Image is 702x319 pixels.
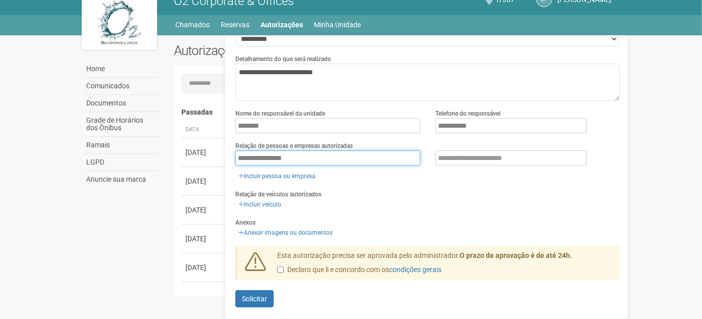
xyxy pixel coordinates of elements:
a: Comunicados [84,78,159,95]
a: Reservas [221,18,250,32]
a: Documentos [84,95,159,112]
label: Detalhamento do que será realizado [235,55,331,64]
span: Solicitar [242,295,267,303]
a: Anuncie sua marca [84,171,159,188]
h4: Passadas [181,109,613,116]
div: [DATE] [185,262,223,273]
h2: Autorizações [174,43,390,58]
a: Grade de Horários dos Ônibus [84,112,159,137]
div: [DATE] [185,205,223,215]
th: Data [181,122,227,138]
a: Chamados [176,18,210,32]
div: [DATE] [185,176,223,186]
a: Anexar imagens ou documentos [235,227,336,238]
label: Declaro que li e concordo com os [277,265,441,275]
a: Minha Unidade [314,18,361,32]
a: Autorizações [261,18,303,32]
a: Home [84,61,159,78]
label: Anexos [235,218,256,227]
label: Relação de veículos autorizados [235,190,322,199]
div: Esta autorização precisa ser aprovada pelo administrador. [270,251,620,280]
label: Telefone do responsável [435,109,500,118]
a: Ramais [84,137,159,154]
a: Incluir veículo [235,199,284,210]
a: Incluir pessoa ou empresa [235,171,318,182]
div: [DATE] [185,234,223,244]
a: LGPD [84,154,159,171]
label: Relação de pessoas e empresas autorizadas [235,141,353,150]
strong: O prazo de aprovação é de até 24h. [460,251,572,259]
div: [DATE] [185,147,223,157]
label: Nome do responsável da unidade [235,109,325,118]
a: condições gerais [389,265,441,274]
button: Solicitar [235,290,274,307]
input: Declaro que li e concordo com oscondições gerais [277,267,284,273]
